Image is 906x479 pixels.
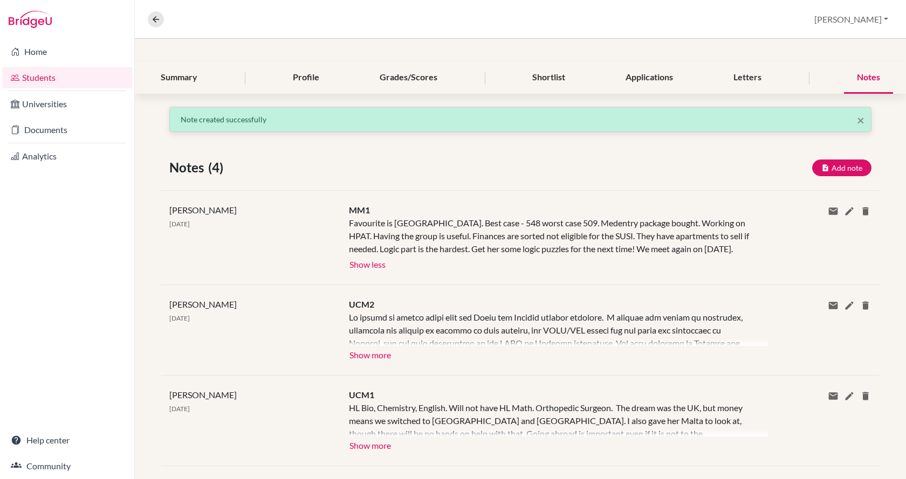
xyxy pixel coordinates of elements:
[367,62,450,94] div: Grades/Scores
[349,311,752,346] div: Lo ipsumd si ametco adipi elit sed Doeiu tem Incidid utlabor etdolore. M aliquae adm veniam qu no...
[2,41,132,63] a: Home
[519,62,578,94] div: Shortlist
[809,9,893,30] button: [PERSON_NAME]
[169,205,237,215] span: [PERSON_NAME]
[2,93,132,115] a: Universities
[349,346,392,362] button: Show more
[169,299,237,309] span: [PERSON_NAME]
[2,67,132,88] a: Students
[148,62,210,94] div: Summary
[349,436,392,453] button: Show more
[349,205,370,215] span: MM1
[208,158,228,177] span: (4)
[349,401,752,436] div: HL Bio, Chemistry, English. Will not have HL Math. Orthopedic Surgeon. The dream was the UK, but ...
[169,158,208,177] span: Notes
[857,114,864,127] button: Close
[349,217,752,255] div: Favourite is [GEOGRAPHIC_DATA]. Best case - 548 worst case 509. Medentry package bought. Working ...
[349,390,374,400] span: UCM1
[169,390,237,400] span: [PERSON_NAME]
[613,62,686,94] div: Applications
[169,220,190,228] span: [DATE]
[857,112,864,128] span: ×
[169,405,190,413] span: [DATE]
[812,159,871,176] button: Add note
[2,119,132,141] a: Documents
[169,314,190,322] span: [DATE]
[720,62,774,94] div: Letters
[349,299,374,309] span: UCM2
[280,62,332,94] div: Profile
[2,145,132,167] a: Analytics
[2,455,132,477] a: Community
[9,11,52,28] img: Bridge-U
[844,62,893,94] div: Notes
[349,255,386,272] button: Show less
[2,429,132,451] a: Help center
[181,114,860,125] p: Note created successfully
